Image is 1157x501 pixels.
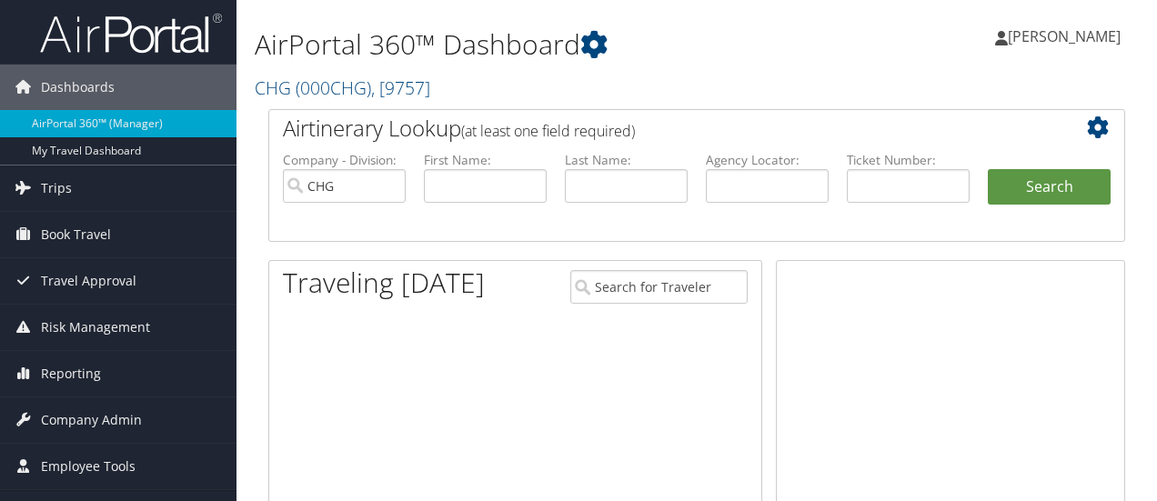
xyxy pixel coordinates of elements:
h2: Airtinerary Lookup [283,113,1040,144]
label: Agency Locator: [706,151,829,169]
input: Search for Traveler [570,270,749,304]
span: Risk Management [41,305,150,350]
span: [PERSON_NAME] [1008,26,1121,46]
label: Company - Division: [283,151,406,169]
h1: AirPortal 360™ Dashboard [255,25,844,64]
label: First Name: [424,151,547,169]
span: (at least one field required) [461,121,635,141]
label: Last Name: [565,151,688,169]
a: [PERSON_NAME] [995,9,1139,64]
span: Travel Approval [41,258,136,304]
button: Search [988,169,1111,205]
span: Book Travel [41,212,111,257]
span: Company Admin [41,397,142,443]
h1: Traveling [DATE] [283,264,485,302]
label: Ticket Number: [847,151,970,169]
span: Dashboards [41,65,115,110]
span: Employee Tools [41,444,136,489]
span: ( 000CHG ) [296,75,371,100]
a: CHG [255,75,430,100]
span: Trips [41,165,72,211]
span: Reporting [41,351,101,396]
img: airportal-logo.png [40,12,222,55]
span: , [ 9757 ] [371,75,430,100]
